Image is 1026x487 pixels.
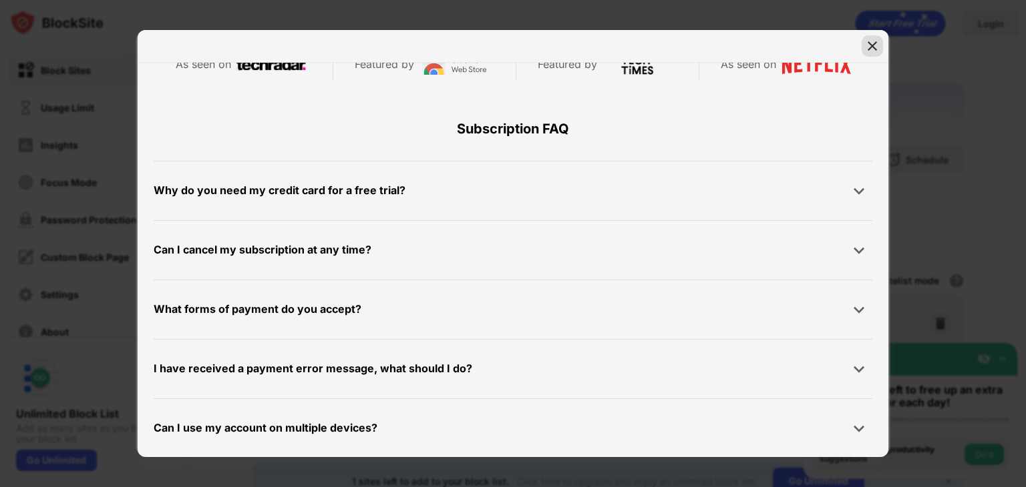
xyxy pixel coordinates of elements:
[721,55,776,74] div: As seen on
[154,300,361,319] div: What forms of payment do you accept?
[154,97,872,161] div: Subscription FAQ
[154,418,377,438] div: Can I use my account on multiple devices?
[236,55,306,75] img: techradar
[782,55,851,75] img: netflix-logo
[154,359,472,378] div: I have received a payment error message, what should I do?
[538,55,597,74] div: Featured by
[355,55,414,74] div: Featured by
[154,181,405,200] div: Why do you need my credit card for a free trial?
[603,55,672,75] img: tech-times
[176,55,231,74] div: As seen on
[419,55,489,75] img: chrome-web-store-logo
[154,240,371,260] div: Can I cancel my subscription at any time?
